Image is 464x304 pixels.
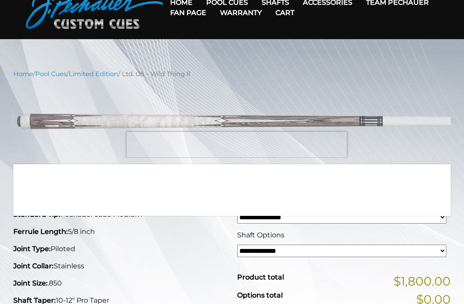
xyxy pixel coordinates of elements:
p: Stainless [13,261,227,271]
span: $1,800.00 [394,272,451,290]
p: Piloted [13,244,227,254]
p: A Cocobolo cue with a Bird's Eye Maple wrap, sim Ivory diamonds, and Ebony framed Cocobolo and Ma... [13,172,227,203]
a: Limited Edition [69,70,118,78]
span: Shaft Options [237,231,284,239]
span: Options total [237,291,283,299]
a: Fan Page [163,2,213,24]
a: Home [13,70,33,78]
strong: Ferrule Length: [13,227,68,236]
span: Product total [237,273,284,281]
nav: Breadcrumb [13,69,451,79]
p: 5/8 inch [13,227,227,237]
strong: Standard Tip: [13,210,60,218]
a: Cart [269,2,301,24]
strong: Joint Type: [13,245,51,253]
a: Pool Cues [35,70,67,78]
strong: Joint Size: [13,279,48,287]
a: Warranty [213,2,269,24]
img: ltd-08-wild-thing-ii.png [13,85,451,158]
strong: Joint Collar: [13,262,54,270]
p: Pechauer Jade Medium [13,209,227,220]
bdi: 1,800.00 [237,173,294,188]
span: $ [237,173,244,188]
span: Cue Weight [237,197,278,206]
p: .850 [13,278,227,289]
